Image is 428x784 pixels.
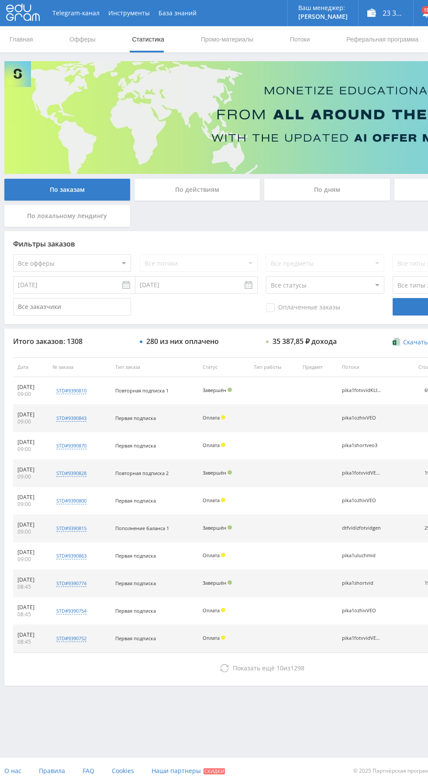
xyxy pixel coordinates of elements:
[17,638,44,645] div: 08:45
[273,337,337,345] div: 35 387,85 ₽ дохода
[115,442,156,449] span: Первая подписка
[152,767,201,775] span: Наши партнеры
[342,415,381,421] div: pika1ozhivVEO
[342,580,381,586] div: pika1shortvid
[17,631,44,638] div: [DATE]
[221,498,225,502] span: Холд
[17,391,44,398] div: 09:00
[289,26,311,52] a: Потоки
[56,415,86,422] div: std#9390843
[56,442,86,449] div: std#9390870
[203,579,226,586] span: Завершён
[249,357,298,377] th: Тип работы
[135,179,260,201] div: По действиям
[393,337,400,346] img: xlsx
[276,664,283,672] span: 10
[115,415,156,421] span: Первая подписка
[17,528,44,535] div: 09:00
[342,553,381,559] div: pika1uluchmid
[4,179,130,201] div: По заказам
[203,414,220,421] span: Оплата
[17,549,44,556] div: [DATE]
[13,357,48,377] th: Дата
[17,604,44,611] div: [DATE]
[4,758,21,784] a: О нас
[17,494,44,501] div: [DATE]
[4,205,130,227] div: По локальному лендингу
[17,384,44,391] div: [DATE]
[56,470,86,477] div: std#9390828
[17,411,44,418] div: [DATE]
[228,388,232,392] span: Подтвержден
[17,521,44,528] div: [DATE]
[342,470,381,476] div: pika1fotvvidVEO3
[13,337,131,345] div: Итого заказов: 1308
[221,608,225,612] span: Холд
[290,664,304,672] span: 1298
[56,552,86,559] div: std#9390863
[83,767,94,775] span: FAQ
[298,4,348,11] p: Ваш менеджер:
[342,498,381,503] div: pika1ozhivVEO
[115,607,156,614] span: Первая подписка
[17,446,44,453] div: 09:00
[112,758,134,784] a: Cookies
[115,387,169,394] span: Повторная подписка 1
[233,664,304,672] span: из
[198,357,249,377] th: Статус
[17,473,44,480] div: 09:00
[203,497,220,503] span: Оплата
[203,387,226,393] span: Завершён
[83,758,94,784] a: FAQ
[111,357,198,377] th: Тип заказа
[112,767,134,775] span: Cookies
[69,26,97,52] a: Офферы
[17,583,44,590] div: 08:45
[221,635,225,640] span: Холд
[342,443,381,448] div: pika1shortveo3
[203,524,226,531] span: Завершён
[221,553,225,557] span: Холд
[200,26,254,52] a: Промо-материалы
[56,607,86,614] div: std#9390754
[39,767,65,775] span: Правила
[342,608,381,614] div: pika1ozhivVEO
[115,497,156,504] span: Первая подписка
[338,357,402,377] th: Потоки
[221,443,225,447] span: Холд
[17,576,44,583] div: [DATE]
[56,497,86,504] div: std#9390800
[221,415,225,420] span: Холд
[4,767,21,775] span: О нас
[56,635,86,642] div: std#9390752
[228,470,232,475] span: Подтвержден
[115,470,169,476] span: Повторная подписка 2
[115,552,156,559] span: Первая подписка
[17,611,44,618] div: 08:45
[264,179,390,201] div: По дням
[39,758,65,784] a: Правила
[152,758,225,784] a: Наши партнеры Скидки
[342,388,381,393] div: pika1fotvvidKLING
[342,525,381,531] div: dtfvidizfotvidgen
[17,439,44,446] div: [DATE]
[115,635,156,642] span: Первая подписка
[203,552,220,559] span: Оплата
[203,442,220,448] span: Оплата
[228,580,232,585] span: Подтвержден
[115,525,169,531] span: Пополнение баланса 1
[56,387,86,394] div: std#9390810
[17,418,44,425] div: 09:00
[345,26,419,52] a: Реферальная программа
[203,635,220,641] span: Оплата
[13,298,131,316] input: Все заказчики
[48,357,111,377] th: № заказа
[203,469,226,476] span: Завершён
[204,768,225,774] span: Скидки
[17,556,44,563] div: 09:00
[342,635,381,641] div: pika1fotvvidVEO3
[228,525,232,530] span: Подтвержден
[9,26,34,52] a: Главная
[17,501,44,508] div: 09:00
[131,26,165,52] a: Статистика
